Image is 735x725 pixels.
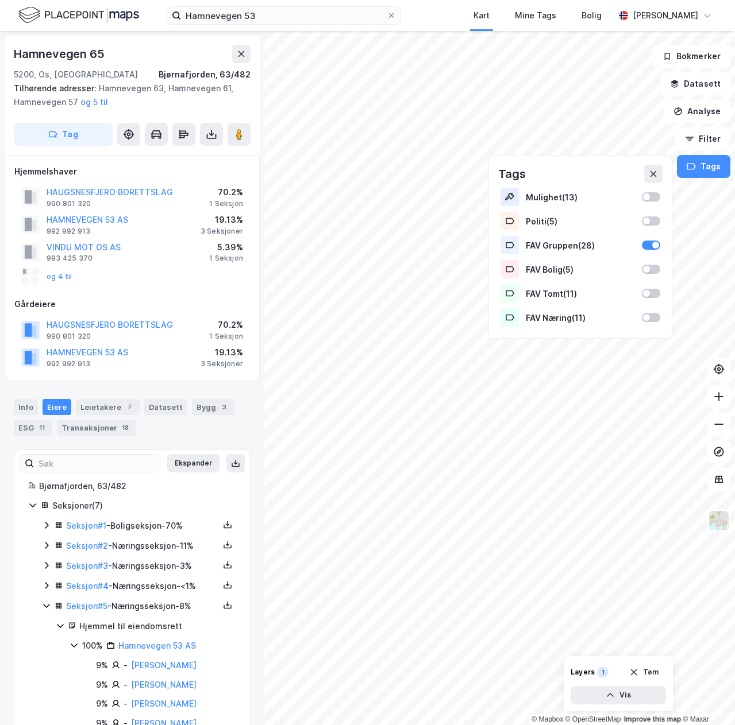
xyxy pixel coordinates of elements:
[209,241,243,254] div: 5.39%
[14,399,38,415] div: Info
[76,399,140,415] div: Leietakere
[498,165,526,183] div: Tags
[57,420,136,436] div: Transaksjoner
[118,641,196,650] a: Hamnevegen 53 AS
[47,199,91,208] div: 990 801 320
[66,539,219,553] div: - Næringsseksjon - 11%
[181,7,387,24] input: Søk på adresse, matrikkel, gårdeiere, leietakere eller personer
[18,5,139,25] img: logo.f888ab2527a4732fd821a326f86c7f29.svg
[66,579,219,593] div: - Næringsseksjon - <1%
[622,663,666,681] button: Tøm
[96,678,108,692] div: 9%
[597,666,609,678] div: 1
[144,399,187,415] div: Datasett
[209,318,243,332] div: 70.2%
[66,561,108,571] a: Seksjon#3
[43,399,71,415] div: Eiere
[708,510,730,532] img: Z
[218,401,230,413] div: 3
[664,100,730,123] button: Analyse
[201,359,243,369] div: 3 Seksjoner
[14,68,138,82] div: 5200, Os, [GEOGRAPHIC_DATA]
[209,199,243,208] div: 1 Seksjon
[159,68,251,82] div: Bjørnafjorden, 63/482
[209,185,243,199] div: 70.2%
[678,670,735,725] div: Kontrollprogram for chat
[79,619,236,633] div: Hjemmel til eiendomsrett
[571,686,666,704] button: Vis
[66,599,219,613] div: - Næringsseksjon - 8%
[192,399,234,415] div: Bygg
[66,541,108,550] a: Seksjon#2
[14,420,52,436] div: ESG
[52,499,236,513] div: Seksjoner ( 7 )
[66,559,219,573] div: - Næringsseksjon - 3%
[14,45,106,63] div: Hamnevegen 65
[678,670,735,725] iframe: Chat Widget
[660,72,730,95] button: Datasett
[532,715,563,723] a: Mapbox
[653,45,730,68] button: Bokmerker
[131,680,197,689] a: [PERSON_NAME]
[47,254,93,263] div: 993 425 370
[47,359,90,369] div: 992 992 913
[14,83,99,93] span: Tilhørende adresser:
[14,82,241,109] div: Hamnevegen 63, Hamnevegen 61, Hamnevegen 57
[201,346,243,359] div: 19.13%
[131,660,197,670] a: [PERSON_NAME]
[167,454,220,472] button: Ekspander
[36,422,48,433] div: 11
[39,479,236,493] div: Bjørnafjorden, 63/482
[515,9,556,22] div: Mine Tags
[675,127,730,150] button: Filter
[677,155,730,178] button: Tags
[34,455,160,472] input: Søk
[565,715,621,723] a: OpenStreetMap
[124,697,128,711] div: -
[526,241,635,250] div: FAV Gruppen ( 28 )
[66,521,106,530] a: Seksjon#1
[526,192,635,202] div: Mulighet ( 13 )
[633,9,698,22] div: [PERSON_NAME]
[526,289,635,298] div: FAV Tomt ( 11 )
[124,401,135,413] div: 7
[120,422,131,433] div: 18
[131,699,197,708] a: [PERSON_NAME]
[624,715,681,723] a: Improve this map
[201,227,243,236] div: 3 Seksjoner
[82,639,103,653] div: 100%
[124,658,128,672] div: -
[124,678,128,692] div: -
[66,581,109,591] a: Seksjon#4
[526,265,635,274] div: FAV Bolig ( 5 )
[571,668,595,677] div: Layers
[474,9,490,22] div: Kart
[209,254,243,263] div: 1 Seksjon
[47,227,90,236] div: 992 992 913
[66,601,107,611] a: Seksjon#5
[209,332,243,341] div: 1 Seksjon
[526,313,635,323] div: FAV Næring ( 11 )
[96,697,108,711] div: 9%
[14,123,113,146] button: Tag
[96,658,108,672] div: 9%
[14,297,250,311] div: Gårdeiere
[47,332,91,341] div: 990 801 320
[14,165,250,179] div: Hjemmelshaver
[201,213,243,227] div: 19.13%
[66,519,219,533] div: - Boligseksjon - 70%
[526,216,635,226] div: Politi ( 5 )
[582,9,602,22] div: Bolig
